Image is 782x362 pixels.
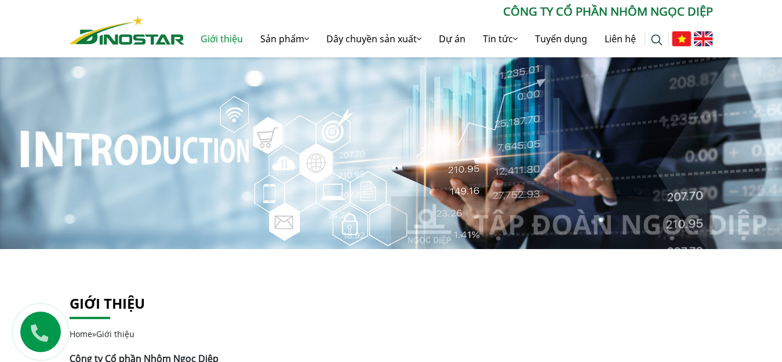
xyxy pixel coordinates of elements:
span: » [70,328,134,339]
a: Dây chuyền sản xuất [318,20,430,57]
img: Nhôm Dinostar [70,16,184,45]
img: Tiếng Việt [672,31,691,46]
span: Giới thiệu [96,328,134,339]
a: Giới thiệu [192,20,252,57]
p: CÔNG TY CỔ PHẦN NHÔM NGỌC DIỆP [184,3,713,20]
a: Sản phẩm [252,20,318,57]
img: search [651,34,663,46]
a: Giới thiệu [70,294,145,313]
a: Dự án [430,20,474,57]
a: Liên hệ [596,20,645,57]
a: Home [70,328,92,339]
img: English [694,31,713,46]
a: Tuyển dụng [526,20,596,57]
a: Tin tức [474,20,526,57]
